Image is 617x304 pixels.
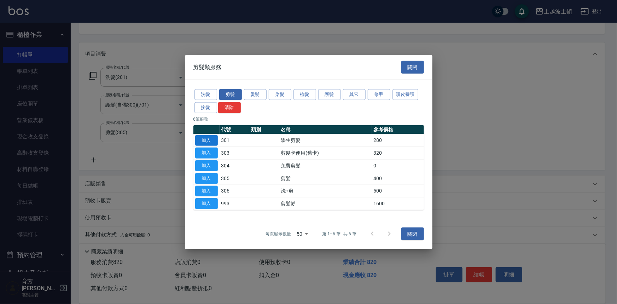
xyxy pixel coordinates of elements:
[220,172,250,185] td: 305
[244,89,267,100] button: 燙髮
[372,185,424,197] td: 500
[195,173,218,184] button: 加入
[195,148,218,159] button: 加入
[343,89,366,100] button: 其它
[372,197,424,210] td: 1600
[372,134,424,147] td: 280
[392,89,419,100] button: 頭皮養護
[193,63,222,70] span: 剪髮類服務
[218,102,241,113] button: 清除
[401,61,424,74] button: 關閉
[279,147,372,159] td: 剪髮卡使用(舊卡)
[219,89,242,100] button: 剪髮
[220,125,250,134] th: 代號
[220,147,250,159] td: 303
[293,89,316,100] button: 梳髮
[279,172,372,185] td: 剪髮
[220,185,250,197] td: 306
[294,224,311,243] div: 50
[279,125,372,134] th: 名稱
[401,228,424,241] button: 關閉
[220,159,250,172] td: 304
[372,172,424,185] td: 400
[194,102,217,113] button: 接髮
[195,135,218,146] button: 加入
[249,125,279,134] th: 類別
[195,198,218,209] button: 加入
[220,134,250,147] td: 301
[372,125,424,134] th: 參考價格
[220,197,250,210] td: 993
[279,159,372,172] td: 免費剪髮
[279,134,372,147] td: 學生剪髮
[372,159,424,172] td: 0
[193,116,424,122] p: 6 筆服務
[195,185,218,196] button: 加入
[318,89,341,100] button: 護髮
[279,197,372,210] td: 剪髮券
[195,160,218,171] button: 加入
[194,89,217,100] button: 洗髮
[269,89,291,100] button: 染髮
[266,231,291,237] p: 每頁顯示數量
[322,231,356,237] p: 第 1–6 筆 共 6 筆
[368,89,390,100] button: 修甲
[372,147,424,159] td: 320
[279,185,372,197] td: 洗+剪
